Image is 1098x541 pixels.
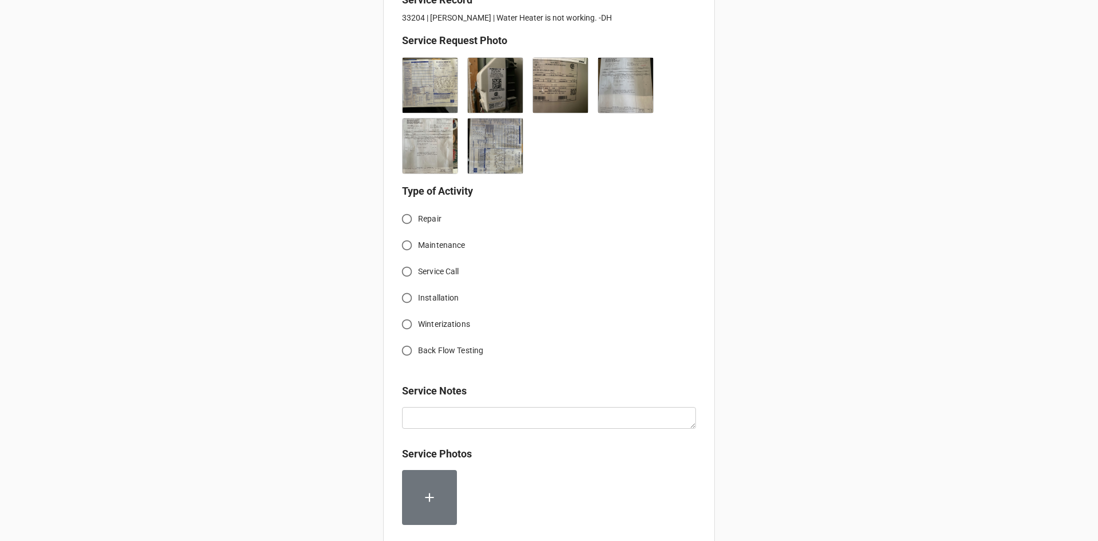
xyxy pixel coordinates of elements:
[402,12,696,23] p: 33204 | [PERSON_NAME] | Water Heater is not working. -DH
[418,318,470,330] span: Winterizations
[402,446,472,462] label: Service Photos
[418,239,465,251] span: Maintenance
[532,53,598,113] div: 2025-08-04 13.20.49.jpg
[402,34,507,46] b: Service Request Photo
[418,345,483,357] span: Back Flow Testing
[418,213,441,225] span: Repair
[418,266,459,278] span: Service Call
[598,53,663,113] div: 2025-08-12 07.56.59.jpg
[468,58,523,113] img: 7DXqGR0m6rHsvl_JSg7l5r4cqhp5a9Qwp5rGlh5449k
[533,58,588,113] img: Wt2XQagI85-JgochAmBbs4I_CktxWN5kLuVKU7dB7KA
[418,292,459,304] span: Installation
[402,113,467,174] div: 2025-08-12 07.59.11.jpg
[403,58,457,113] img: 0ExOg638Vg4vpcJFGSoPEdDyfpfTV8Z1eyD_Em5FN4c
[403,119,457,173] img: DZe9SfRZvniu1hPwBflFQM9fqUrzknGmT5otEysQPgs
[402,53,467,113] div: 2025-08-04 14.38.40.jpg
[402,383,467,399] label: Service Notes
[402,183,473,199] label: Type of Activity
[468,119,523,173] img: ba9E-aZ3diIPjjgSj44czcd_bZxUWRV85r0u3XXURM4
[598,58,653,113] img: 1xrolD6RrsHo9q61NxPL3YFzw_D_Un4ALhJZQf1a8Y0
